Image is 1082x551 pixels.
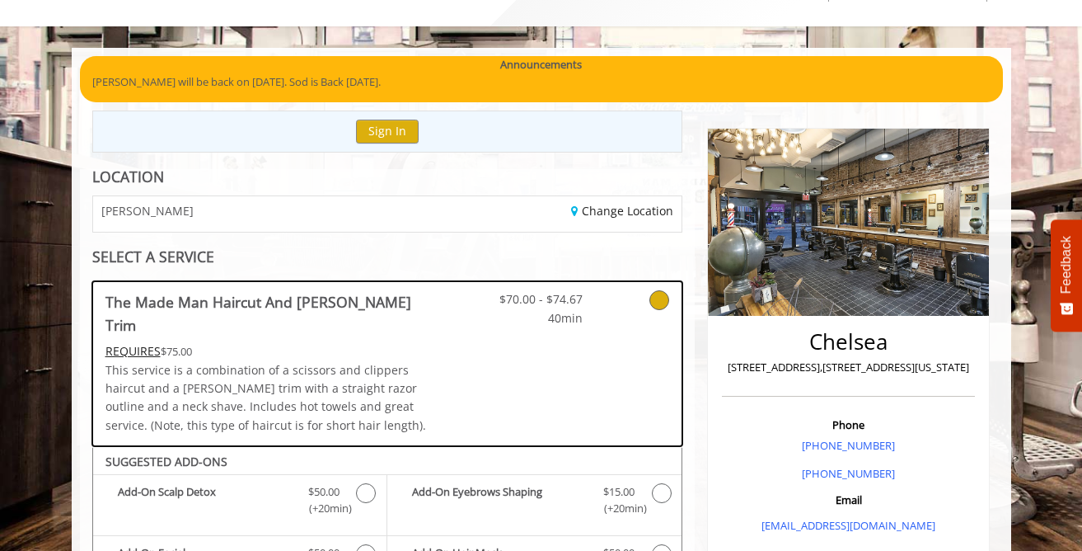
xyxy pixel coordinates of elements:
p: [STREET_ADDRESS],[STREET_ADDRESS][US_STATE] [726,359,971,376]
p: [PERSON_NAME] will be back on [DATE]. Sod is Back [DATE]. [92,73,991,91]
span: (+20min ) [594,500,643,517]
b: Announcements [500,56,582,73]
button: Feedback - Show survey [1051,219,1082,332]
span: $15.00 [603,483,635,501]
span: [PERSON_NAME] [101,205,194,217]
h3: Phone [726,419,971,431]
label: Add-On Eyebrows Shaping [396,483,673,522]
div: $75.00 [105,342,437,360]
span: This service needs some Advance to be paid before we block your appointment [105,343,161,359]
a: [PHONE_NUMBER] [802,466,895,481]
span: $50.00 [308,483,340,501]
b: Add-On Eyebrows Shaping [412,483,587,518]
span: Feedback [1059,236,1074,294]
h3: Email [726,494,971,506]
span: (+20min ) [299,500,348,517]
button: Sign In [356,120,419,144]
b: LOCATION [92,167,164,186]
b: Add-On Scalp Detox [118,483,292,518]
a: Change Location [571,203,673,219]
label: Add-On Scalp Detox [101,483,378,522]
b: SUGGESTED ADD-ONS [105,454,227,469]
b: The Made Man Haircut And [PERSON_NAME] Trim [105,290,437,337]
a: [EMAIL_ADDRESS][DOMAIN_NAME] [761,518,935,533]
span: $70.00 - $74.67 [485,290,583,308]
p: This service is a combination of a scissors and clippers haircut and a [PERSON_NAME] trim with a ... [105,361,437,436]
h2: Chelsea [726,330,971,354]
div: SELECT A SERVICE [92,249,683,265]
a: [PHONE_NUMBER] [802,438,895,453]
span: 40min [485,309,583,327]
